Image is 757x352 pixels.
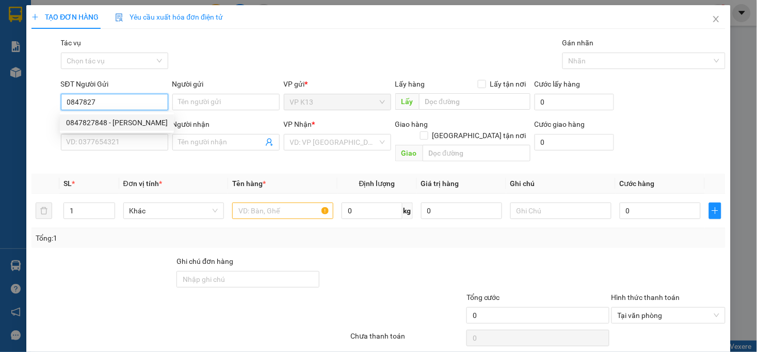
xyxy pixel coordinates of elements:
div: 0847827848 - [PERSON_NAME] [66,117,168,128]
div: VP gửi [284,78,391,90]
span: Hotline: 19001152 [82,46,126,52]
span: close [712,15,720,23]
input: Dọc đường [419,93,530,110]
span: Cước hàng [620,179,655,188]
span: plus [31,13,39,21]
span: Tại văn phòng [618,308,719,323]
span: Giá trị hàng [421,179,459,188]
span: Tổng cước [466,293,500,301]
span: VP Nhận [284,120,312,128]
button: plus [709,203,721,219]
div: 0847827848 - TUẤN ANH [60,114,174,131]
label: Gán nhãn [562,39,594,47]
input: Cước giao hàng [535,134,614,150]
img: logo [4,6,50,52]
label: Ghi chú đơn hàng [176,257,233,265]
label: Cước giao hàng [535,120,585,128]
span: VPK131309250004 [52,65,111,73]
button: delete [36,203,52,219]
input: VD: Bàn, Ghế [232,203,333,219]
label: Tác vụ [61,39,82,47]
span: Bến xe [GEOGRAPHIC_DATA] [82,16,139,29]
span: ----------------------------------------- [28,56,126,64]
span: VP K13 [290,94,385,110]
input: Dọc đường [423,145,530,161]
span: plus [710,207,721,215]
div: Người gửi [172,78,280,90]
div: Tổng: 1 [36,232,293,244]
img: icon [115,13,123,22]
input: 0 [421,203,502,219]
label: Cước lấy hàng [535,80,581,88]
span: [GEOGRAPHIC_DATA] tận nơi [428,130,530,141]
span: Lấy hàng [395,80,425,88]
div: Người nhận [172,119,280,130]
input: Cước lấy hàng [535,94,614,110]
span: Giao [395,145,423,161]
span: 01 Võ Văn Truyện, KP.1, Phường 2 [82,31,142,44]
th: Ghi chú [506,174,616,194]
span: user-add [265,138,273,146]
span: Lấy tận nơi [486,78,530,90]
span: 09:43:24 [DATE] [23,75,63,81]
span: Khác [130,203,218,219]
strong: ĐỒNG PHƯỚC [82,6,141,14]
span: [PERSON_NAME]: [3,66,111,73]
span: Định lượng [359,179,395,188]
input: Ghi Chú [510,203,611,219]
span: Lấy [395,93,419,110]
span: Tên hàng [232,179,266,188]
span: Giao hàng [395,120,428,128]
input: Ghi chú đơn hàng [176,271,319,288]
span: kg [402,203,413,219]
div: Chưa thanh toán [349,330,465,348]
span: In ngày: [3,75,63,81]
span: SL [63,179,72,188]
label: Hình thức thanh toán [611,293,680,301]
div: SĐT Người Gửi [61,78,168,90]
button: Close [702,5,731,34]
span: TẠO ĐƠN HÀNG [31,13,99,21]
span: Đơn vị tính [123,179,162,188]
span: Yêu cầu xuất hóa đơn điện tử [115,13,223,21]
